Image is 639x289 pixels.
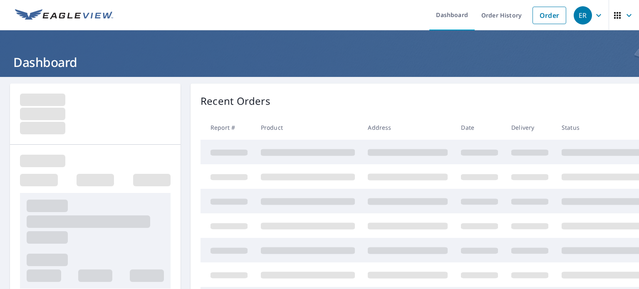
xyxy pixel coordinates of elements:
[361,115,454,140] th: Address
[454,115,505,140] th: Date
[201,115,254,140] th: Report #
[574,6,592,25] div: ER
[201,94,270,109] p: Recent Orders
[254,115,362,140] th: Product
[532,7,566,24] a: Order
[505,115,555,140] th: Delivery
[15,9,113,22] img: EV Logo
[10,54,629,71] h1: Dashboard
